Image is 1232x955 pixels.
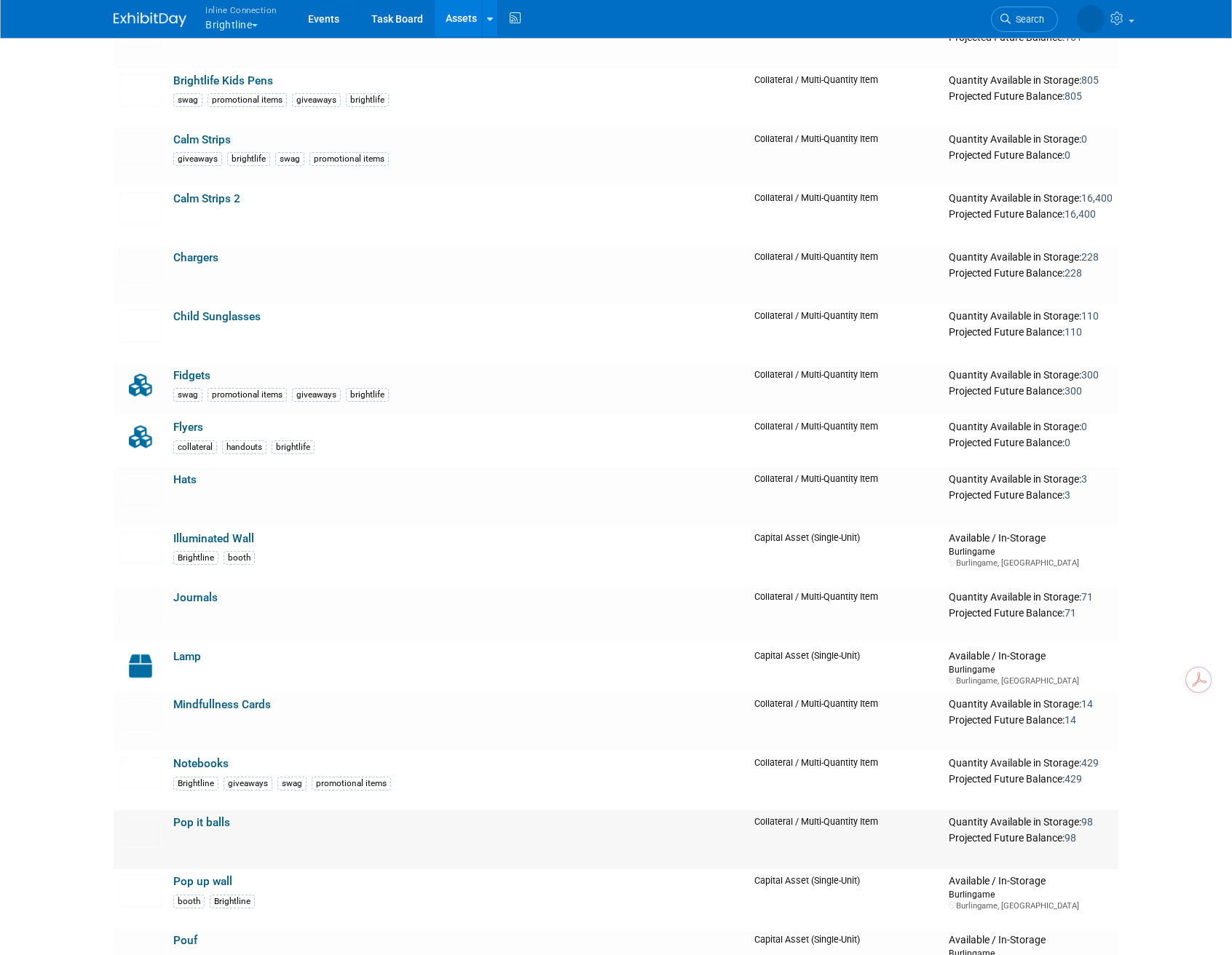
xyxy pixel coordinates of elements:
[949,421,1113,434] div: Quantity Available in Storage:
[173,192,240,205] a: Calm Strips 2
[949,192,1113,205] div: Quantity Available in Storage:
[949,310,1113,323] div: Quantity Available in Storage:
[1081,816,1093,828] span: 98
[1065,267,1082,279] span: 228
[1065,832,1076,844] span: 98
[749,363,943,416] td: Collateral / Multi-Quantity Item
[1081,133,1087,145] span: 0
[949,264,1113,280] div: Projected Future Balance:
[208,388,287,402] div: promotional items
[749,9,943,68] td: Collateral / Multi-Quantity Item
[1081,698,1093,710] span: 14
[949,369,1113,382] div: Quantity Available in Storage:
[173,310,261,323] a: Child Sunglasses
[749,869,943,928] td: Capital Asset (Single-Unit)
[119,650,162,682] img: Capital-Asset-Icon-2.png
[949,323,1113,339] div: Projected Future Balance:
[277,777,307,790] div: swag
[119,369,162,401] img: Collateral-Icon-2.png
[949,770,1113,786] div: Projected Future Balance:
[173,816,230,829] a: Pop it balls
[749,415,943,467] td: Collateral / Multi-Quantity Item
[949,74,1113,87] div: Quantity Available in Storage:
[1065,607,1076,619] span: 71
[949,900,1113,911] div: Burlingame, [GEOGRAPHIC_DATA]
[949,757,1113,770] div: Quantity Available in Storage:
[173,757,229,770] a: Notebooks
[949,532,1113,545] div: Available / In-Storage
[749,304,943,363] td: Collateral / Multi-Quantity Item
[949,434,1113,450] div: Projected Future Balance:
[749,467,943,526] td: Collateral / Multi-Quantity Item
[1065,31,1082,43] span: 161
[1011,14,1044,25] span: Search
[173,93,202,107] div: swag
[949,558,1113,568] div: Burlingame, [GEOGRAPHIC_DATA]
[173,133,231,146] a: Calm Strips
[749,585,943,644] td: Collateral / Multi-Quantity Item
[1065,489,1070,501] span: 3
[173,473,197,486] a: Hats
[1065,208,1096,220] span: 16,400
[949,146,1113,162] div: Projected Future Balance:
[292,93,341,107] div: giveaways
[949,816,1113,829] div: Quantity Available in Storage:
[749,245,943,304] td: Collateral / Multi-Quantity Item
[1065,149,1070,161] span: 0
[749,810,943,869] td: Collateral / Multi-Quantity Item
[227,152,270,166] div: brightlife
[749,127,943,186] td: Collateral / Multi-Quantity Item
[173,532,254,545] a: Illuminated Wall
[173,421,203,434] a: Flyers
[114,12,186,27] img: ExhibitDay
[312,777,391,790] div: promotional items
[205,2,277,17] span: Inline Connection
[949,545,1113,558] div: Burlingame
[173,369,210,382] a: Fidgets
[949,875,1113,888] div: Available / In-Storage
[275,152,304,166] div: swag
[119,421,162,453] img: Collateral-Icon-2.png
[949,829,1113,845] div: Projected Future Balance:
[1081,757,1099,769] span: 429
[749,751,943,810] td: Collateral / Multi-Quantity Item
[949,486,1113,502] div: Projected Future Balance:
[208,93,287,107] div: promotional items
[210,895,255,908] div: Brightline
[1065,326,1082,338] span: 110
[272,440,315,454] div: brightlife
[173,591,218,604] a: Journals
[1081,74,1099,86] span: 805
[1081,591,1093,603] span: 71
[991,7,1058,32] a: Search
[949,133,1113,146] div: Quantity Available in Storage:
[749,68,943,127] td: Collateral / Multi-Quantity Item
[1081,473,1087,485] span: 3
[1065,437,1070,448] span: 0
[749,526,943,585] td: Capital Asset (Single-Unit)
[1081,369,1099,381] span: 300
[173,251,218,264] a: Chargers
[949,650,1113,663] div: Available / In-Storage
[224,551,255,565] div: booth
[173,152,222,166] div: giveaways
[949,698,1113,711] div: Quantity Available in Storage:
[949,205,1113,221] div: Projected Future Balance:
[173,551,218,565] div: Brightline
[346,93,389,107] div: brightlife
[949,675,1113,686] div: Burlingame, [GEOGRAPHIC_DATA]
[1077,5,1105,33] img: Brian Lew
[949,663,1113,675] div: Burlingame
[949,473,1113,486] div: Quantity Available in Storage:
[949,251,1113,264] div: Quantity Available in Storage:
[346,388,389,402] div: brightlife
[173,74,273,87] a: Brightlife Kids Pens
[949,711,1113,727] div: Projected Future Balance:
[173,698,271,711] a: Mindfullness Cards
[949,604,1113,620] div: Projected Future Balance:
[1081,192,1113,204] span: 16,400
[1081,421,1087,432] span: 0
[1081,251,1099,263] span: 228
[173,895,205,908] div: booth
[749,186,943,245] td: Collateral / Multi-Quantity Item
